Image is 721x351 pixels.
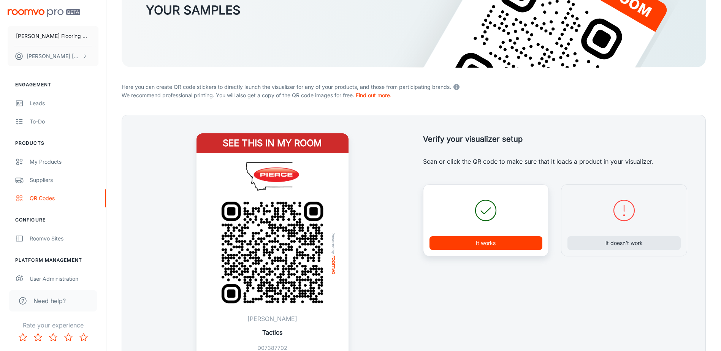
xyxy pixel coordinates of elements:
[76,330,91,345] button: Rate 5 star
[30,117,98,126] div: To-do
[30,158,98,166] div: My Products
[224,162,321,191] img: Pierce Flooring Stores
[8,46,98,66] button: [PERSON_NAME] [PERSON_NAME]
[8,26,98,46] button: [PERSON_NAME] Flooring Stores
[122,91,706,100] p: We recommend professional printing. You will also get a copy of the QR code images for free.
[33,296,66,305] span: Need help?
[27,52,80,60] p: [PERSON_NAME] [PERSON_NAME]
[196,133,349,153] h4: See this in my room
[423,133,688,145] h5: Verify your visualizer setup
[567,236,681,250] button: It doesn’t work
[30,99,98,108] div: Leads
[423,157,688,166] p: Scan or click the QR code to make sure that it loads a product in your visualizer.
[30,275,98,283] div: User Administration
[247,314,297,323] p: [PERSON_NAME]
[30,194,98,202] div: QR Codes
[330,232,337,254] span: Powered by
[6,321,100,330] p: Rate your experience
[30,330,46,345] button: Rate 2 star
[8,9,80,17] img: Roomvo PRO Beta
[332,256,335,274] img: roomvo
[30,234,98,243] div: Roomvo Sites
[429,236,543,250] button: It works
[356,92,391,98] a: Find out more.
[46,330,61,345] button: Rate 3 star
[211,191,334,314] img: QR Code Example
[15,330,30,345] button: Rate 1 star
[61,330,76,345] button: Rate 4 star
[262,328,282,337] p: Tactics
[30,176,98,184] div: Suppliers
[16,32,90,40] p: [PERSON_NAME] Flooring Stores
[122,81,706,91] p: Here you can create QR code stickers to directly launch the visualizer for any of your products, ...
